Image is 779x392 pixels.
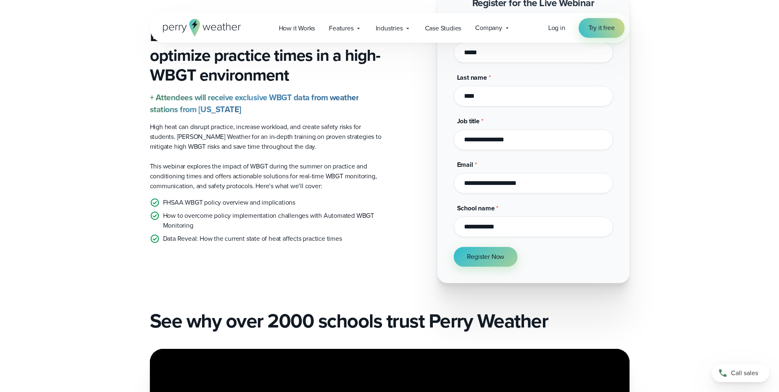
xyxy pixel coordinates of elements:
span: Job title [457,116,480,126]
span: Case Studies [425,23,462,33]
h3: Learn how to save time and optimize practice times in a high-WBGT environment [150,26,383,85]
p: Data Reveal: How the current state of heat affects practice times [163,234,342,244]
strong: + Attendees will receive exclusive WBGT data from weather stations from [US_STATE] [150,91,359,115]
span: How it Works [279,23,315,33]
span: Try it free [588,23,615,33]
p: FHSAA WBGT policy overview and implications [163,198,295,208]
a: How it Works [272,20,322,37]
span: School name [457,203,495,213]
a: Case Studies [418,20,469,37]
button: Register Now [454,247,518,267]
h2: See why over 2000 schools trust Perry Weather [150,309,630,332]
span: Features [329,23,353,33]
a: Log in [548,23,565,33]
span: Email [457,160,473,169]
span: Industries [376,23,403,33]
p: This webinar explores the impact of WBGT during the summer on practice and conditioning times and... [150,161,383,191]
p: How to overcome policy implementation challenges with Automated WBGT Monitoring [163,211,383,231]
span: Register Now [467,252,505,262]
span: Company [475,23,502,33]
a: Call sales [712,364,769,382]
span: Call sales [731,368,758,378]
span: Last name [457,73,487,82]
span: Log in [548,23,565,32]
p: High heat can disrupt practice, increase workload, and create safety risks for students. [PERSON_... [150,122,383,152]
a: Try it free [579,18,625,38]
